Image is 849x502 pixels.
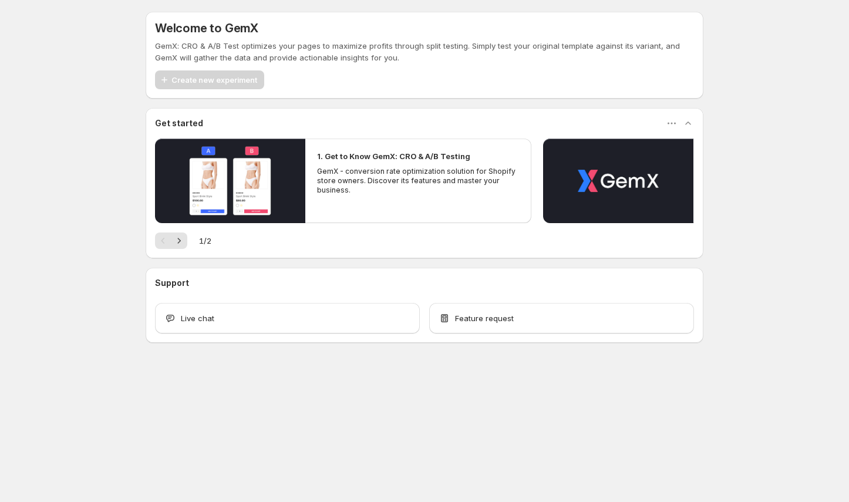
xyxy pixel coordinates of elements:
[155,117,203,129] h3: Get started
[199,235,211,247] span: 1 / 2
[317,167,519,195] p: GemX - conversion rate optimization solution for Shopify store owners. Discover its features and ...
[155,277,189,289] h3: Support
[317,150,470,162] h2: 1. Get to Know GemX: CRO & A/B Testing
[455,312,514,324] span: Feature request
[543,139,693,223] button: Play video
[155,21,258,35] h5: Welcome to GemX
[171,233,187,249] button: Next
[155,40,694,63] p: GemX: CRO & A/B Test optimizes your pages to maximize profits through split testing. Simply test ...
[155,139,305,223] button: Play video
[181,312,214,324] span: Live chat
[155,233,187,249] nav: Pagination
